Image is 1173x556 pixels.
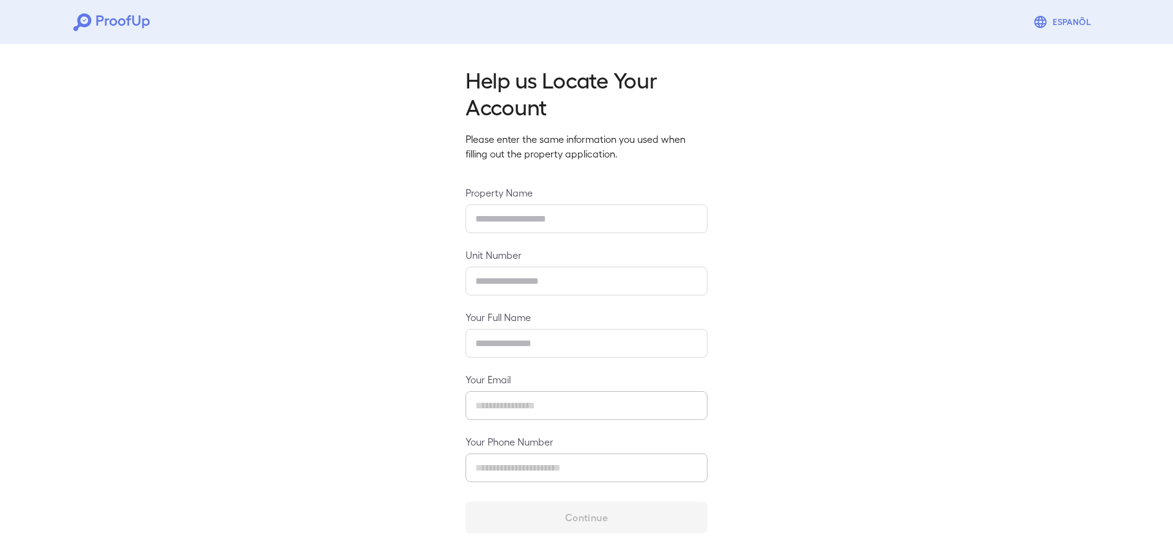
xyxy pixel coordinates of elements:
[466,132,707,161] p: Please enter the same information you used when filling out the property application.
[466,310,707,324] label: Your Full Name
[466,435,707,449] label: Your Phone Number
[466,66,707,120] h2: Help us Locate Your Account
[466,248,707,262] label: Unit Number
[466,186,707,200] label: Property Name
[466,372,707,386] label: Your Email
[1028,10,1100,34] button: Espanõl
